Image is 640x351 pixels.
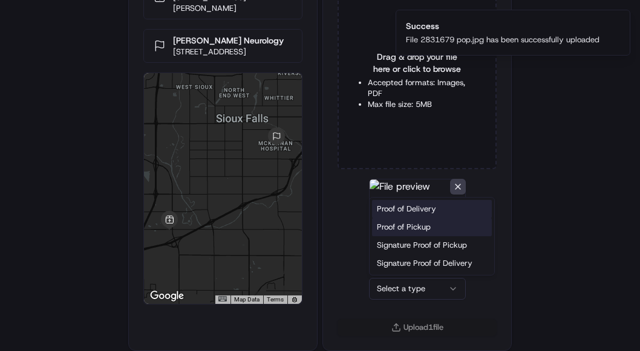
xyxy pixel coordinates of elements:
[377,222,431,233] span: Proof of Pickup
[377,240,467,251] span: Signature Proof of Pickup
[406,20,599,32] div: Success
[377,204,436,214] span: Proof of Delivery
[377,258,472,269] span: Signature Proof of Delivery
[406,34,599,45] div: File 2831679 pop.jpg has been successfully uploaded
